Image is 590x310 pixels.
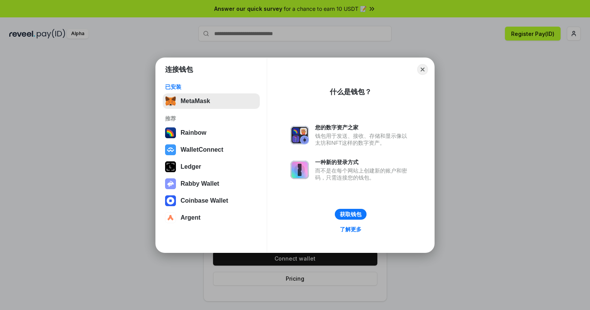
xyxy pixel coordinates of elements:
div: MetaMask [181,98,210,105]
div: 您的数字资产之家 [315,124,411,131]
a: 了解更多 [335,224,366,234]
div: 获取钱包 [340,211,362,218]
img: svg+xml,%3Csvg%20fill%3D%22none%22%20height%3D%2233%22%20viewBox%3D%220%200%2035%2033%22%20width%... [165,96,176,107]
div: 什么是钱包？ [330,87,372,97]
button: Ledger [163,159,260,174]
div: Coinbase Wallet [181,197,228,204]
button: Coinbase Wallet [163,193,260,208]
img: svg+xml,%3Csvg%20xmlns%3D%22http%3A%2F%2Fwww.w3.org%2F2000%2Fsvg%22%20fill%3D%22none%22%20viewBox... [165,178,176,189]
div: 了解更多 [340,226,362,233]
div: 一种新的登录方式 [315,159,411,166]
img: svg+xml,%3Csvg%20width%3D%2228%22%20height%3D%2228%22%20viewBox%3D%220%200%2028%2028%22%20fill%3D... [165,195,176,206]
img: svg+xml,%3Csvg%20xmlns%3D%22http%3A%2F%2Fwww.w3.org%2F2000%2Fsvg%22%20fill%3D%22none%22%20viewBox... [290,161,309,179]
img: svg+xml,%3Csvg%20width%3D%22120%22%20height%3D%22120%22%20viewBox%3D%220%200%20120%20120%22%20fil... [165,127,176,138]
button: Argent [163,210,260,225]
div: Rabby Wallet [181,180,219,187]
div: Rainbow [181,129,206,136]
button: WalletConnect [163,142,260,158]
button: MetaMask [163,93,260,109]
img: svg+xml,%3Csvg%20width%3D%2228%22%20height%3D%2228%22%20viewBox%3D%220%200%2028%2028%22%20fill%3D... [165,212,176,223]
img: svg+xml,%3Csvg%20width%3D%2228%22%20height%3D%2228%22%20viewBox%3D%220%200%2028%2028%22%20fill%3D... [165,144,176,155]
div: 推荐 [165,115,257,122]
img: svg+xml,%3Csvg%20xmlns%3D%22http%3A%2F%2Fwww.w3.org%2F2000%2Fsvg%22%20width%3D%2228%22%20height%3... [165,161,176,172]
button: Rabby Wallet [163,176,260,191]
button: Rainbow [163,125,260,141]
h1: 连接钱包 [165,65,193,74]
div: WalletConnect [181,146,223,153]
div: 已安装 [165,83,257,90]
img: svg+xml,%3Csvg%20xmlns%3D%22http%3A%2F%2Fwww.w3.org%2F2000%2Fsvg%22%20fill%3D%22none%22%20viewBox... [290,126,309,144]
button: 获取钱包 [335,209,367,220]
div: Argent [181,214,201,221]
div: 而不是在每个网站上创建新的账户和密码，只需连接您的钱包。 [315,167,411,181]
div: Ledger [181,163,201,170]
button: Close [417,64,428,75]
div: 钱包用于发送、接收、存储和显示像以太坊和NFT这样的数字资产。 [315,132,411,146]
